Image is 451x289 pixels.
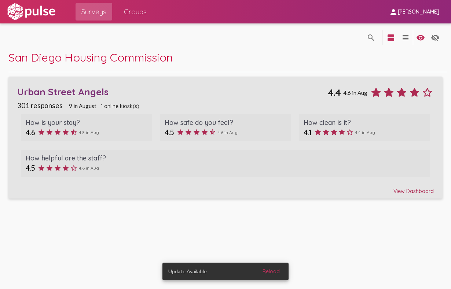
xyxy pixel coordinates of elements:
[398,9,439,15] span: [PERSON_NAME]
[328,87,341,98] span: 4.4
[257,265,286,278] button: Reload
[355,130,375,135] span: 4.4 in Aug
[364,30,378,45] button: language
[389,8,398,16] mat-icon: person
[401,33,410,42] mat-icon: language
[8,77,442,199] a: Urban Street Angels4.44.6 in Aug301 responses9 in August1 online kiosk(s)How is your stay?4.64.8 ...
[79,165,99,171] span: 4.6 in Aug
[384,30,398,45] button: language
[17,181,434,194] div: View Dashboard
[304,128,312,137] span: 4.1
[383,5,445,18] button: [PERSON_NAME]
[118,3,153,21] a: Groups
[431,33,440,42] mat-icon: language
[6,3,56,21] img: white-logo.svg
[79,130,99,135] span: 4.8 in Aug
[165,118,286,127] div: How safe do you feel?
[76,3,112,21] a: Surveys
[101,103,139,110] span: 1 online kiosk(s)
[26,154,425,162] div: How helpful are the staff?
[69,103,96,109] span: 9 in August
[17,101,63,110] span: 301 responses
[26,163,35,173] span: 4.5
[17,86,328,97] div: Urban Street Angels
[217,130,238,135] span: 4.6 in Aug
[367,33,375,42] mat-icon: language
[165,128,174,137] span: 4.5
[8,50,173,64] span: San Diego Housing Commission
[81,5,106,18] span: Surveys
[26,128,35,137] span: 4.6
[168,268,207,275] span: Update Available
[26,118,147,127] div: How is your stay?
[428,30,443,45] button: language
[304,118,425,127] div: How clean is it?
[124,5,147,18] span: Groups
[263,268,280,275] span: Reload
[398,30,413,45] button: language
[416,33,425,42] mat-icon: language
[386,33,395,42] mat-icon: language
[413,30,428,45] button: language
[343,89,367,96] span: 4.6 in Aug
